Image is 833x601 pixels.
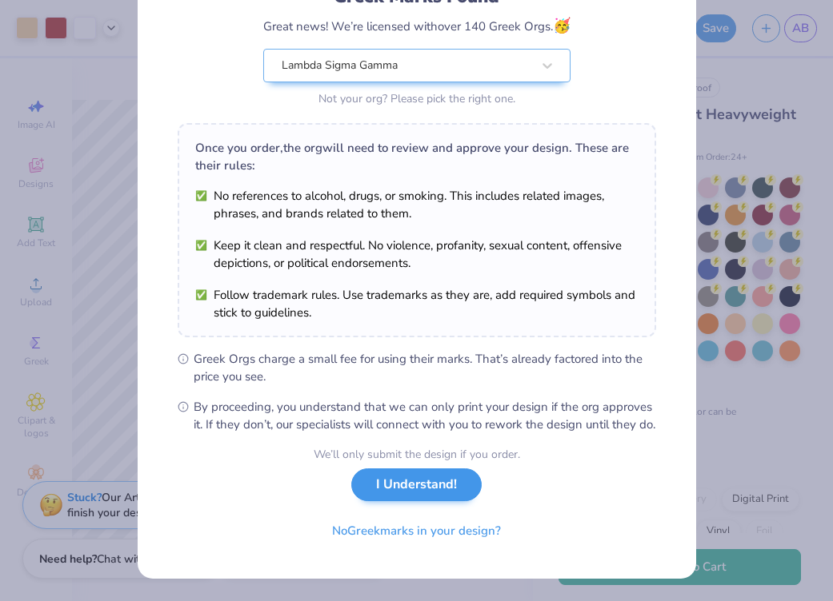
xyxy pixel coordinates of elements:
div: Once you order, the org will need to review and approve your design. These are their rules: [195,139,639,174]
div: We’ll only submit the design if you order. [314,446,520,463]
span: 🥳 [553,16,571,35]
li: No references to alcohol, drugs, or smoking. This includes related images, phrases, and brands re... [195,187,639,222]
li: Keep it clean and respectful. No violence, profanity, sexual content, offensive depictions, or po... [195,237,639,272]
div: Great news! We’re licensed with over 140 Greek Orgs. [263,15,571,37]
span: Greek Orgs charge a small fee for using their marks. That’s already factored into the price you see. [194,350,656,385]
li: Follow trademark rules. Use trademarks as they are, add required symbols and stick to guidelines. [195,286,639,321]
span: By proceeding, you understand that we can only print your design if the org approves it. If they ... [194,398,656,433]
button: I Understand! [351,468,482,501]
button: NoGreekmarks in your design? [318,515,515,547]
div: Not your org? Please pick the right one. [263,90,571,107]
